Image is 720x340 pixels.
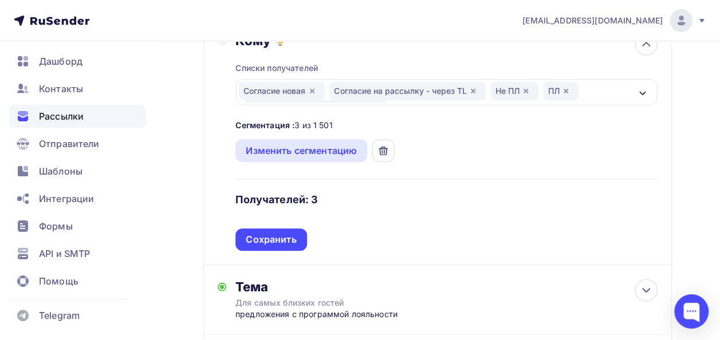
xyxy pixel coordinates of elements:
[543,82,579,100] div: ПЛ
[246,233,296,246] div: Сохранить
[39,164,82,178] span: Шаблоны
[39,309,80,322] span: Telegram
[522,15,663,26] span: [EMAIL_ADDRESS][DOMAIN_NAME]
[235,62,318,74] div: Списки получателей
[235,193,318,207] h4: Получателей: 3
[490,82,538,100] div: Не ПЛ
[9,160,145,183] a: Шаблоны
[9,132,145,155] a: Отправители
[235,309,462,320] div: предложения с программой лояльности
[39,82,83,96] span: Контакты
[329,82,486,100] div: Согласие на рассылку - через TL
[246,144,357,157] div: Изменить сегментацию
[235,78,658,106] button: Согласие новаяСогласие на рассылку - через TLНе ПЛПЛС сайта согласие на рассылку
[239,82,325,100] div: Согласие новая
[9,50,145,73] a: Дашборд
[235,279,462,295] div: Тема
[39,274,78,288] span: Помощь
[235,297,439,309] div: Для самых близких гостей
[39,219,73,233] span: Формы
[522,9,706,32] a: [EMAIL_ADDRESS][DOMAIN_NAME]
[9,77,145,100] a: Контакты
[235,120,294,130] b: Сегментация :
[39,247,90,260] span: API и SMTP
[39,137,100,151] span: Отправители
[39,192,94,205] span: Интеграции
[9,215,145,238] a: Формы
[39,109,84,123] span: Рассылки
[39,54,82,68] span: Дашборд
[235,120,332,131] div: 3 из 1 501
[9,105,145,128] a: Рассылки
[243,100,388,118] div: С сайта согласие на рассылку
